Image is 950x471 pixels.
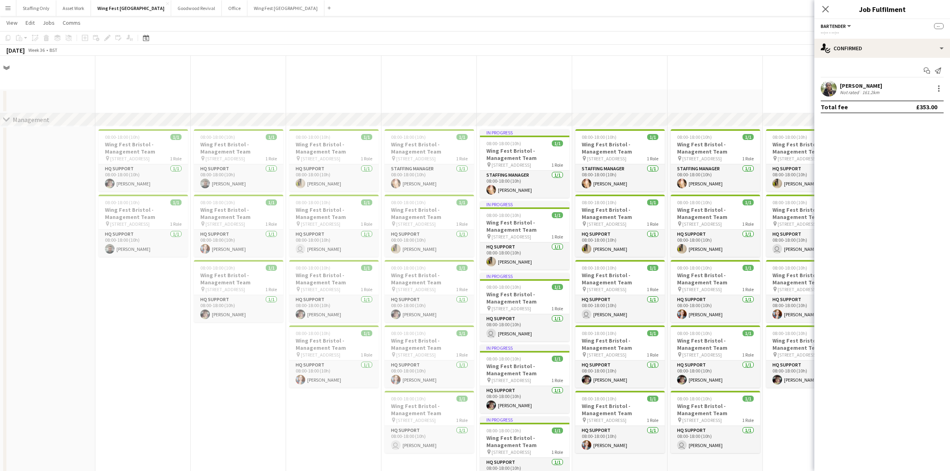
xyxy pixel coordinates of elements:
span: 08:00-18:00 (10h) [391,134,426,140]
span: 08:00-18:00 (10h) [582,199,616,205]
div: In progress [480,201,569,207]
div: In progress08:00-18:00 (10h)1/1Wing Fest Bristol - Management Team [STREET_ADDRESS]1 RoleHQ Suppo... [480,273,569,341]
span: 08:00-18:00 (10h) [391,199,426,205]
span: 1 Role [170,221,182,227]
span: 1/1 [647,330,658,336]
span: 08:00-18:00 (10h) [486,428,521,434]
div: 08:00-18:00 (10h)1/1Wing Fest Bristol - Management Team [STREET_ADDRESS]1 RoleHQ Support1/108:00-... [575,260,665,322]
h3: Wing Fest Bristol - Management Team [289,206,379,221]
span: 08:00-18:00 (10h) [677,199,712,205]
span: 08:00-18:00 (10h) [200,134,235,140]
h3: Wing Fest Bristol - Management Team [575,337,665,351]
a: Comms [59,18,84,28]
span: Comms [63,19,81,26]
app-job-card: In progress08:00-18:00 (10h)1/1Wing Fest Bristol - Management Team [STREET_ADDRESS]1 RoleStaffing... [480,129,569,198]
div: 08:00-18:00 (10h)1/1Wing Fest Bristol - Management Team [STREET_ADDRESS]1 RoleHQ Support1/108:00-... [671,391,760,453]
span: 1 Role [742,286,754,292]
app-card-role: HQ Support1/108:00-18:00 (10h)[PERSON_NAME] [671,230,760,257]
h3: Wing Fest Bristol - Management Team [671,272,760,286]
h3: Wing Fest Bristol - Management Team [289,337,379,351]
div: In progress [480,273,569,279]
div: In progress [480,129,569,136]
app-job-card: In progress08:00-18:00 (10h)1/1Wing Fest Bristol - Management Team [STREET_ADDRESS]1 RoleHQ Suppo... [480,201,569,270]
span: 1 Role [456,417,468,423]
app-job-card: 08:00-18:00 (10h)1/1Wing Fest Bristol - Management Team [STREET_ADDRESS]1 RoleHQ Support1/108:00-... [385,391,474,453]
span: 08:00-18:00 (10h) [391,265,426,271]
div: £353.00 [916,103,937,111]
app-card-role: HQ Support1/108:00-18:00 (10h)[PERSON_NAME] [766,295,855,322]
app-card-role: HQ Support1/108:00-18:00 (10h) [PERSON_NAME] [289,230,379,257]
span: 1/1 [170,134,182,140]
span: 1 Role [265,286,277,292]
app-card-role: HQ Support1/108:00-18:00 (10h)[PERSON_NAME] [766,361,855,388]
div: 08:00-18:00 (10h)1/1Wing Fest Bristol - Management Team [STREET_ADDRESS]1 RoleStaffing Manager1/1... [575,129,665,191]
button: Asset Work [56,0,91,16]
span: 08:00-18:00 (10h) [677,330,712,336]
span: 1/1 [743,265,754,271]
app-job-card: 08:00-18:00 (10h)1/1Wing Fest Bristol - Management Team [STREET_ADDRESS]1 RoleHQ Support1/108:00-... [289,195,379,257]
div: BST [49,47,57,53]
button: Bartender [821,23,852,29]
span: 1/1 [456,265,468,271]
h3: Wing Fest Bristol - Management Team [480,147,569,162]
span: 1 Role [456,221,468,227]
span: 08:00-18:00 (10h) [105,134,140,140]
h3: Wing Fest Bristol - Management Team [575,141,665,155]
app-job-card: 08:00-18:00 (10h)1/1Wing Fest Bristol - Management Team [STREET_ADDRESS]1 RoleHQ Support1/108:00-... [385,260,474,322]
h3: Wing Fest Bristol - Management Team [766,272,855,286]
span: [STREET_ADDRESS] [778,286,817,292]
app-card-role: HQ Support1/108:00-18:00 (10h) [PERSON_NAME] [480,314,569,341]
span: [STREET_ADDRESS] [492,234,531,240]
h3: Wing Fest Bristol - Management Team [671,206,760,221]
div: 08:00-18:00 (10h)1/1Wing Fest Bristol - Management Team [STREET_ADDRESS]1 RoleHQ Support1/108:00-... [289,325,379,388]
div: 08:00-18:00 (10h)1/1Wing Fest Bristol - Management Team [STREET_ADDRESS]1 RoleHQ Support1/108:00-... [671,260,760,322]
span: Jobs [43,19,55,26]
span: 08:00-18:00 (10h) [105,199,140,205]
span: Week 36 [26,47,46,53]
app-card-role: HQ Support1/108:00-18:00 (10h)[PERSON_NAME] [194,230,283,257]
span: 08:00-18:00 (10h) [296,134,330,140]
div: Not rated [840,89,861,95]
span: 1 Role [170,156,182,162]
span: [STREET_ADDRESS] [682,156,722,162]
h3: Wing Fest Bristol - Management Team [480,219,569,233]
div: In progress [480,416,569,423]
h3: Wing Fest Bristol - Management Team [99,141,188,155]
app-card-role: HQ Support1/108:00-18:00 (10h)[PERSON_NAME] [575,426,665,453]
span: 1/1 [552,428,563,434]
app-card-role: HQ Support1/108:00-18:00 (10h) [PERSON_NAME] [671,426,760,453]
span: [STREET_ADDRESS] [492,162,531,168]
span: 1 Role [361,221,372,227]
span: 1/1 [647,199,658,205]
app-job-card: 08:00-18:00 (10h)1/1Wing Fest Bristol - Management Team [STREET_ADDRESS]1 RoleHQ Support1/108:00-... [99,129,188,191]
span: 08:00-18:00 (10h) [486,140,521,146]
div: 08:00-18:00 (10h)1/1Wing Fest Bristol - Management Team [STREET_ADDRESS]1 RoleHQ Support1/108:00-... [575,195,665,257]
span: 1/1 [456,396,468,402]
app-job-card: 08:00-18:00 (10h)1/1Wing Fest Bristol - Management Team [STREET_ADDRESS]1 RoleHQ Support1/108:00-... [766,325,855,388]
span: 1/1 [361,330,372,336]
span: 1 Role [551,162,563,168]
span: View [6,19,18,26]
app-card-role: HQ Support1/108:00-18:00 (10h)[PERSON_NAME] [575,230,665,257]
span: [STREET_ADDRESS] [492,449,531,455]
span: [STREET_ADDRESS] [301,221,340,227]
span: [STREET_ADDRESS] [587,156,626,162]
app-job-card: 08:00-18:00 (10h)1/1Wing Fest Bristol - Management Team [STREET_ADDRESS]1 RoleHQ Support1/108:00-... [671,195,760,257]
app-job-card: 08:00-18:00 (10h)1/1Wing Fest Bristol - Management Team [STREET_ADDRESS]1 RoleHQ Support1/108:00-... [385,195,474,257]
h3: Wing Fest Bristol - Management Team [766,141,855,155]
app-job-card: 08:00-18:00 (10h)1/1Wing Fest Bristol - Management Team [STREET_ADDRESS]1 RoleHQ Support1/108:00-... [194,129,283,191]
span: [STREET_ADDRESS] [587,352,626,358]
span: 1 Role [361,286,372,292]
button: Office [222,0,247,16]
button: Goodwood Revival [171,0,222,16]
app-job-card: 08:00-18:00 (10h)1/1Wing Fest Bristol - Management Team [STREET_ADDRESS]1 RoleHQ Support1/108:00-... [575,391,665,453]
span: [STREET_ADDRESS] [587,417,626,423]
app-job-card: In progress08:00-18:00 (10h)1/1Wing Fest Bristol - Management Team [STREET_ADDRESS]1 RoleHQ Suppo... [480,345,569,413]
h3: Wing Fest Bristol - Management Team [766,337,855,351]
span: 08:00-18:00 (10h) [486,212,521,218]
h3: Wing Fest Bristol - Management Team [671,402,760,417]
